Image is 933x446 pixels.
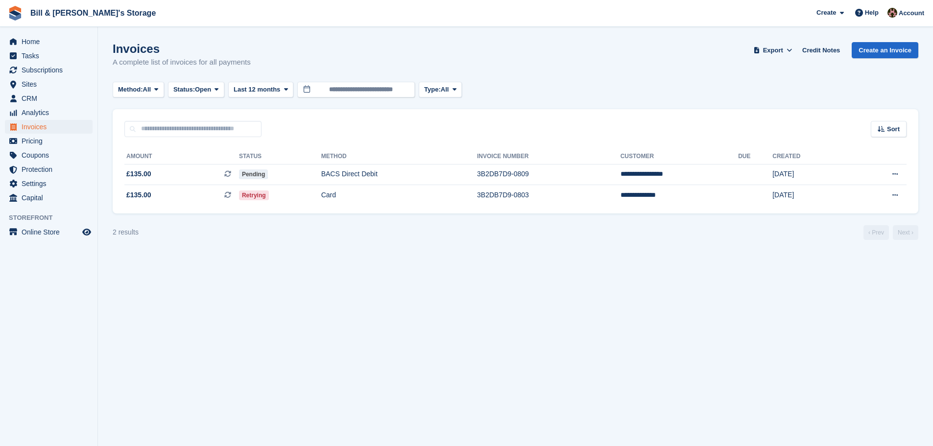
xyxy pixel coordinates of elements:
[26,5,160,21] a: Bill & [PERSON_NAME]'s Storage
[5,106,93,119] a: menu
[22,163,80,176] span: Protection
[126,190,151,200] span: £135.00
[126,169,151,179] span: £135.00
[5,49,93,63] a: menu
[228,82,293,98] button: Last 12 months
[861,225,920,240] nav: Page
[5,148,93,162] a: menu
[899,8,924,18] span: Account
[887,124,900,134] span: Sort
[5,163,93,176] a: menu
[798,42,844,58] a: Credit Notes
[22,63,80,77] span: Subscriptions
[22,177,80,190] span: Settings
[621,149,739,164] th: Customer
[893,225,918,240] a: Next
[321,149,477,164] th: Method
[113,82,164,98] button: Method: All
[738,149,772,164] th: Due
[887,8,897,18] img: Jack Bottesch
[22,134,80,148] span: Pricing
[5,77,93,91] a: menu
[234,85,280,94] span: Last 12 months
[22,49,80,63] span: Tasks
[143,85,151,94] span: All
[321,164,477,185] td: BACS Direct Debit
[477,164,621,185] td: 3B2DB7D9-0809
[22,148,80,162] span: Coupons
[239,149,321,164] th: Status
[5,225,93,239] a: menu
[5,134,93,148] a: menu
[763,46,783,55] span: Export
[772,149,850,164] th: Created
[865,8,879,18] span: Help
[22,120,80,134] span: Invoices
[751,42,794,58] button: Export
[239,190,269,200] span: Retrying
[5,177,93,190] a: menu
[441,85,449,94] span: All
[863,225,889,240] a: Previous
[113,227,139,237] div: 2 results
[113,42,251,55] h1: Invoices
[772,164,850,185] td: [DATE]
[239,169,268,179] span: Pending
[8,6,23,21] img: stora-icon-8386f47178a22dfd0bd8f6a31ec36ba5ce8667c1dd55bd0f319d3a0aa187defe.svg
[168,82,224,98] button: Status: Open
[5,35,93,48] a: menu
[22,106,80,119] span: Analytics
[173,85,195,94] span: Status:
[5,63,93,77] a: menu
[852,42,918,58] a: Create an Invoice
[477,149,621,164] th: Invoice Number
[5,120,93,134] a: menu
[22,92,80,105] span: CRM
[772,185,850,206] td: [DATE]
[22,191,80,205] span: Capital
[22,35,80,48] span: Home
[816,8,836,18] span: Create
[321,185,477,206] td: Card
[5,191,93,205] a: menu
[195,85,211,94] span: Open
[22,77,80,91] span: Sites
[5,92,93,105] a: menu
[477,185,621,206] td: 3B2DB7D9-0803
[118,85,143,94] span: Method:
[124,149,239,164] th: Amount
[9,213,97,223] span: Storefront
[424,85,441,94] span: Type:
[419,82,462,98] button: Type: All
[113,57,251,68] p: A complete list of invoices for all payments
[81,226,93,238] a: Preview store
[22,225,80,239] span: Online Store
